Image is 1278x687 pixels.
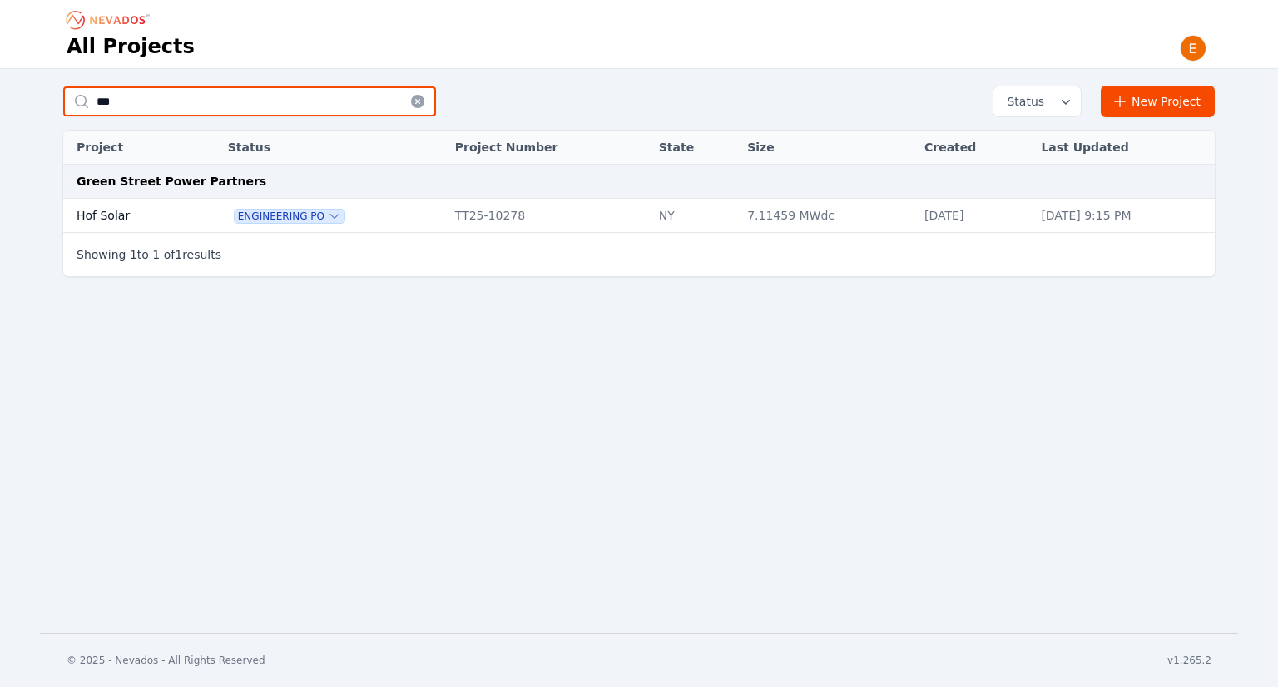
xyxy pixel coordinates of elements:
td: Hof Solar [63,199,191,233]
span: 1 [175,248,182,261]
td: 7.11459 MWdc [739,199,916,233]
td: TT25-10278 [447,199,651,233]
a: New Project [1101,86,1215,117]
img: Emily Walker [1180,35,1206,62]
div: © 2025 - Nevados - All Rights Reserved [67,654,265,667]
button: Engineering PO [235,210,344,223]
th: State [651,131,739,165]
th: Project [63,131,191,165]
span: 1 [152,248,160,261]
th: Created [916,131,1033,165]
td: Green Street Power Partners [63,165,1215,199]
tr: Hof SolarEngineering POTT25-10278NY7.11459 MWdc[DATE][DATE] 9:15 PM [63,199,1215,233]
td: [DATE] [916,199,1033,233]
button: Status [993,86,1081,116]
nav: Breadcrumb [67,7,155,33]
th: Status [220,131,447,165]
h1: All Projects [67,33,195,60]
td: NY [651,199,739,233]
span: Status [1000,93,1044,110]
p: Showing to of results [77,246,221,263]
div: v1.265.2 [1167,654,1211,667]
th: Project Number [447,131,651,165]
span: 1 [130,248,137,261]
th: Last Updated [1033,131,1215,165]
td: [DATE] 9:15 PM [1033,199,1215,233]
th: Size [739,131,916,165]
